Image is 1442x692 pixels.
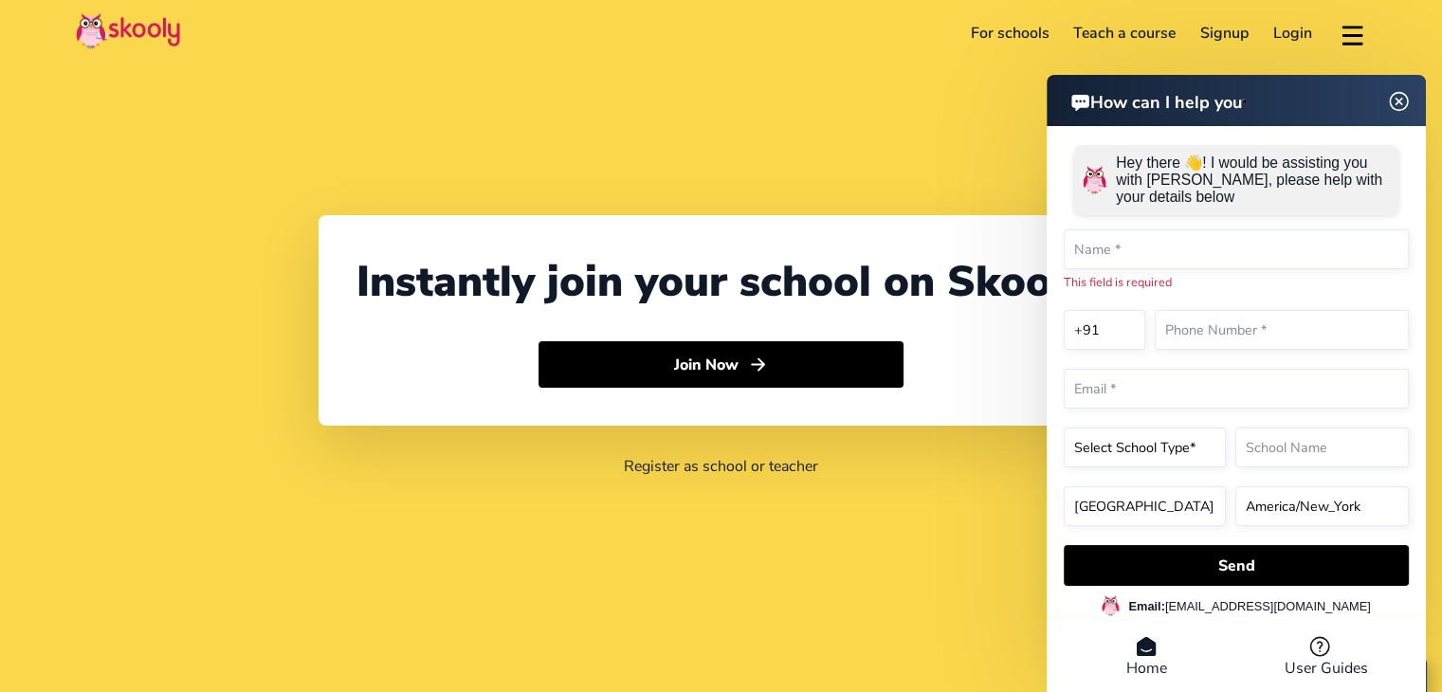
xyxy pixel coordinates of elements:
[356,253,1086,311] div: Instantly join your school on Skooly
[748,355,768,374] ion-icon: arrow forward outline
[958,18,1062,48] a: For schools
[624,456,818,477] a: Register as school or teacher
[1061,18,1188,48] a: Teach a course
[1261,18,1324,48] a: Login
[538,341,904,389] button: Join Nowarrow forward outline
[1188,18,1261,48] a: Signup
[76,12,180,49] img: Skooly
[1339,18,1366,49] button: menu outline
